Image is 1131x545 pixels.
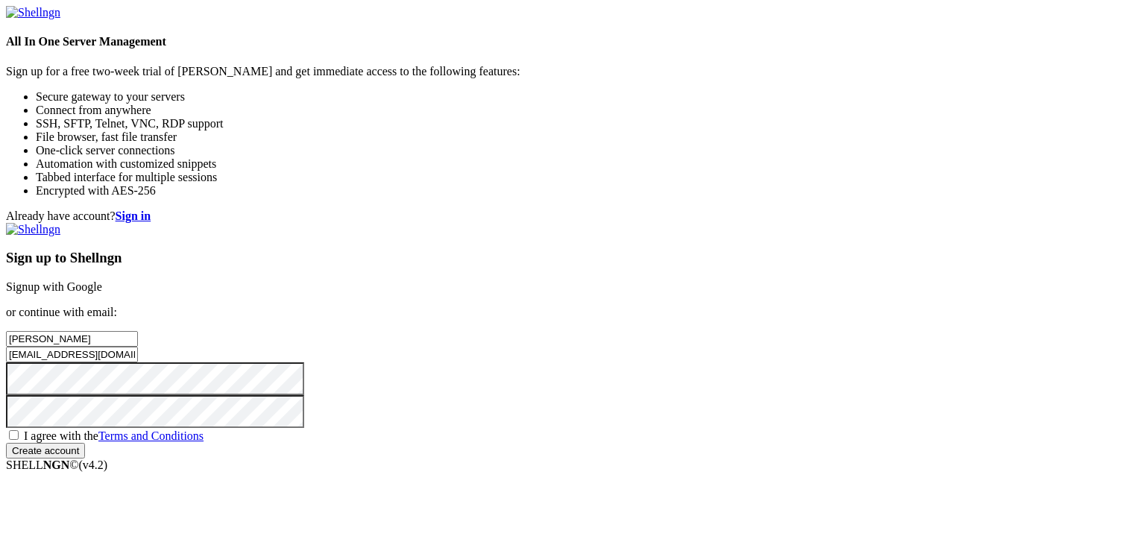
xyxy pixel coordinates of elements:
p: or continue with email: [6,306,1125,319]
li: SSH, SFTP, Telnet, VNC, RDP support [36,117,1125,130]
a: Terms and Conditions [98,429,204,442]
span: SHELL © [6,459,107,471]
p: Sign up for a free two-week trial of [PERSON_NAME] and get immediate access to the following feat... [6,65,1125,78]
input: I agree with theTerms and Conditions [9,430,19,440]
span: 4.2.0 [79,459,108,471]
img: Shellngn [6,6,60,19]
li: Secure gateway to your servers [36,90,1125,104]
li: One-click server connections [36,144,1125,157]
h3: Sign up to Shellngn [6,250,1125,266]
input: Email address [6,347,138,362]
li: Encrypted with AES-256 [36,184,1125,198]
li: Automation with customized snippets [36,157,1125,171]
input: Create account [6,443,85,459]
a: Signup with Google [6,280,102,293]
li: Connect from anywhere [36,104,1125,117]
h4: All In One Server Management [6,35,1125,48]
li: File browser, fast file transfer [36,130,1125,144]
span: I agree with the [24,429,204,442]
a: Sign in [116,210,151,222]
b: NGN [43,459,70,471]
input: Full name [6,331,138,347]
li: Tabbed interface for multiple sessions [36,171,1125,184]
img: Shellngn [6,223,60,236]
div: Already have account? [6,210,1125,223]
